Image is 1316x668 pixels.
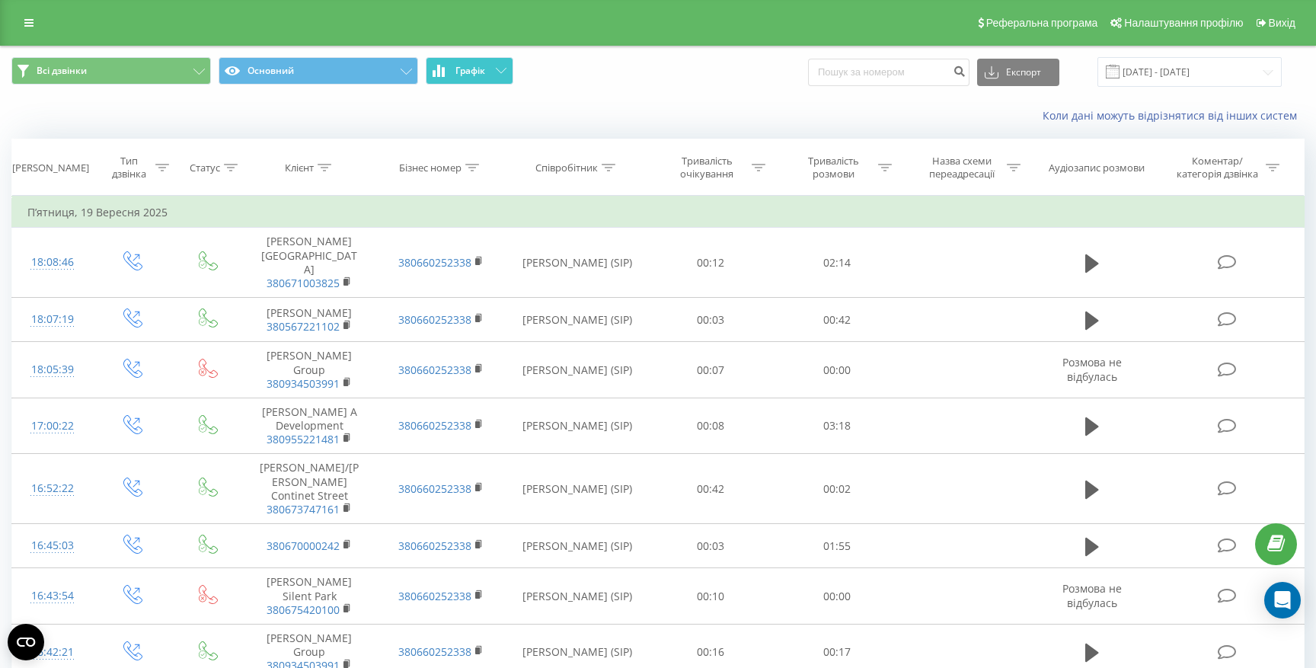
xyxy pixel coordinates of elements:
div: 16:45:03 [27,531,78,561]
a: 380660252338 [398,539,471,553]
td: [PERSON_NAME] (SIP) [506,342,648,398]
td: [PERSON_NAME] A Development [244,398,375,454]
div: Аудіозапис розмови [1049,161,1145,174]
td: 03:18 [774,398,900,454]
td: 00:10 [647,568,774,625]
div: 17:00:22 [27,411,78,441]
a: 380671003825 [267,276,340,290]
td: [PERSON_NAME][GEOGRAPHIC_DATA] [244,228,375,298]
td: 00:00 [774,568,900,625]
a: Коли дані можуть відрізнятися вiд інших систем [1043,108,1305,123]
a: 380673747161 [267,502,340,516]
div: Тривалість очікування [666,155,748,181]
div: 16:43:54 [27,581,78,611]
td: 00:02 [774,454,900,524]
div: Бізнес номер [399,161,462,174]
div: Співробітник [535,161,598,174]
span: Розмова не відбулась [1062,355,1122,383]
div: Тип дзвінка [106,155,152,181]
td: [PERSON_NAME] (SIP) [506,568,648,625]
td: 00:03 [647,298,774,342]
div: Коментар/категорія дзвінка [1173,155,1262,181]
div: 18:05:39 [27,355,78,385]
a: 380660252338 [398,418,471,433]
a: 380670000242 [267,539,340,553]
a: 380660252338 [398,363,471,377]
td: 00:42 [647,454,774,524]
span: Налаштування профілю [1124,17,1243,29]
td: [PERSON_NAME]/[PERSON_NAME] Continet Street [244,454,375,524]
div: Клієнт [285,161,314,174]
span: Всі дзвінки [37,65,87,77]
td: [PERSON_NAME] [244,298,375,342]
td: 00:00 [774,342,900,398]
a: 380675420100 [267,602,340,617]
div: [PERSON_NAME] [12,161,89,174]
td: [PERSON_NAME] (SIP) [506,398,648,454]
td: [PERSON_NAME] (SIP) [506,298,648,342]
td: 02:14 [774,228,900,298]
a: 380660252338 [398,589,471,603]
button: Open CMP widget [8,624,44,660]
td: П’ятниця, 19 Вересня 2025 [12,197,1305,228]
button: Основний [219,57,418,85]
a: 380660252338 [398,312,471,327]
a: 380934503991 [267,376,340,391]
td: [PERSON_NAME] (SIP) [506,454,648,524]
td: [PERSON_NAME] Silent Park [244,568,375,625]
span: Реферальна програма [986,17,1098,29]
span: Розмова не відбулась [1062,581,1122,609]
td: 00:12 [647,228,774,298]
td: 01:55 [774,524,900,568]
td: 00:07 [647,342,774,398]
div: Open Intercom Messenger [1264,582,1301,618]
td: 00:08 [647,398,774,454]
div: Тривалість розмови [793,155,874,181]
div: 18:08:46 [27,248,78,277]
span: Вихід [1269,17,1295,29]
button: Експорт [977,59,1059,86]
div: 16:42:21 [27,638,78,667]
td: [PERSON_NAME] (SIP) [506,228,648,298]
a: 380660252338 [398,481,471,496]
td: 00:42 [774,298,900,342]
button: Всі дзвінки [11,57,211,85]
td: 00:03 [647,524,774,568]
td: [PERSON_NAME] Group [244,342,375,398]
span: Графік [455,66,485,76]
a: 380660252338 [398,255,471,270]
a: 380660252338 [398,644,471,659]
div: Статус [190,161,220,174]
a: 380567221102 [267,319,340,334]
a: 380955221481 [267,432,340,446]
div: 18:07:19 [27,305,78,334]
div: 16:52:22 [27,474,78,503]
td: [PERSON_NAME] (SIP) [506,524,648,568]
button: Графік [426,57,513,85]
div: Назва схеми переадресації [922,155,1003,181]
input: Пошук за номером [808,59,969,86]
